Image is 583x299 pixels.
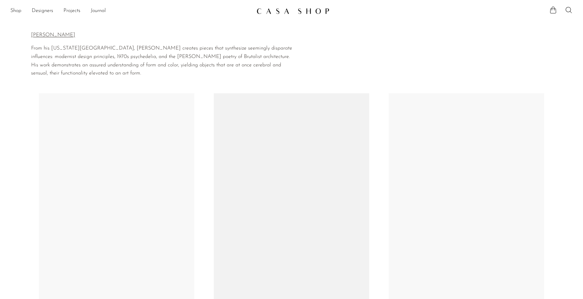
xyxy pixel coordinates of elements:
ul: NEW HEADER MENU [10,6,251,17]
nav: Desktop navigation [10,6,251,17]
a: Journal [91,7,106,15]
a: Designers [32,7,53,15]
p: [PERSON_NAME] [31,31,293,40]
a: Projects [63,7,80,15]
a: Shop [10,7,21,15]
p: From his [US_STATE][GEOGRAPHIC_DATA], [PERSON_NAME] creates pieces that synthesize seemingly disp... [31,44,293,77]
